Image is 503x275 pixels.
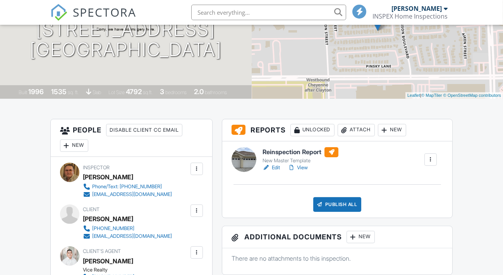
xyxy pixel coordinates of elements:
a: Reinspection Report New Master Template [263,147,338,164]
div: New Master Template [263,158,338,164]
div: 3 [160,88,164,96]
div: 1535 [51,88,67,96]
div: [PHONE_NUMBER] [92,225,134,232]
a: Edit [263,164,280,172]
div: 1996 [28,88,44,96]
span: Client [83,206,100,212]
div: Vice Realty [83,267,195,273]
a: Leaflet [407,93,420,98]
a: [PHONE_NUMBER] [83,225,172,232]
div: New [347,231,375,243]
span: Inspector [83,165,110,170]
div: [EMAIL_ADDRESS][DOMAIN_NAME] [92,191,172,198]
div: [PERSON_NAME] [83,171,133,183]
span: Client's Agent [83,248,121,254]
span: SPECTORA [73,4,136,20]
h3: Additional Documents [222,226,452,248]
div: [EMAIL_ADDRESS][DOMAIN_NAME] [92,233,172,239]
span: sq. ft. [68,89,79,95]
span: Lot Size [108,89,125,95]
span: bathrooms [205,89,227,95]
div: INSPEX Home Inspections [373,12,448,20]
a: Phone/Text: [PHONE_NUMBER] [83,183,172,191]
div: New [378,124,406,136]
a: SPECTORA [50,10,136,27]
a: © OpenStreetMap contributors [443,93,501,98]
span: sq.ft. [143,89,153,95]
div: Publish All [313,197,362,212]
h1: [STREET_ADDRESS] [GEOGRAPHIC_DATA] [30,19,222,60]
div: 4792 [126,88,142,96]
input: Search everything... [191,5,346,20]
div: Attach [338,124,375,136]
p: There are no attachments to this inspection. [232,254,443,263]
div: Unlocked [290,124,335,136]
a: © MapTiler [421,93,442,98]
h6: Reinspection Report [263,147,338,157]
h3: People [51,119,212,157]
div: 2.0 [194,88,204,96]
div: [PERSON_NAME] [391,5,442,12]
div: Phone/Text: [PHONE_NUMBER] [92,184,162,190]
img: The Best Home Inspection Software - Spectora [50,4,67,21]
h3: Reports [222,119,452,141]
span: slab [93,89,101,95]
div: New [60,139,88,152]
div: [PERSON_NAME] [83,213,133,225]
a: [EMAIL_ADDRESS][DOMAIN_NAME] [83,191,172,198]
span: bedrooms [165,89,187,95]
a: [EMAIL_ADDRESS][DOMAIN_NAME] [83,232,172,240]
div: Disable Client CC Email [106,124,182,136]
span: Built [19,89,27,95]
a: [PERSON_NAME] [83,255,133,267]
a: View [288,164,308,172]
div: | [405,92,503,99]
